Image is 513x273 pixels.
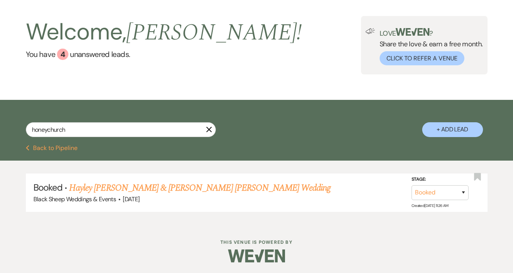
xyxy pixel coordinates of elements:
a: You have 4 unanswered leads. [26,49,302,60]
img: loud-speaker-illustration.svg [366,28,375,34]
h2: Welcome, [26,16,302,49]
img: weven-logo-green.svg [396,28,429,36]
label: Stage: [412,175,469,184]
img: Weven Logo [228,243,285,269]
div: 4 [57,49,68,60]
button: Click to Refer a Venue [380,51,464,65]
span: [DATE] [123,195,139,203]
p: Love ? [380,28,483,37]
div: Share the love & earn a free month. [375,28,483,65]
button: + Add Lead [422,122,483,137]
span: [PERSON_NAME] ! [126,15,302,50]
a: Hayley [PERSON_NAME] & [PERSON_NAME] [PERSON_NAME] Wedding [69,181,331,195]
span: Created: [DATE] 11:26 AM [412,203,448,208]
input: Search by name, event date, email address or phone number [26,122,216,137]
span: Black Sheep Weddings & Events [33,195,116,203]
span: Booked [33,181,62,193]
button: Back to Pipeline [26,145,78,151]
